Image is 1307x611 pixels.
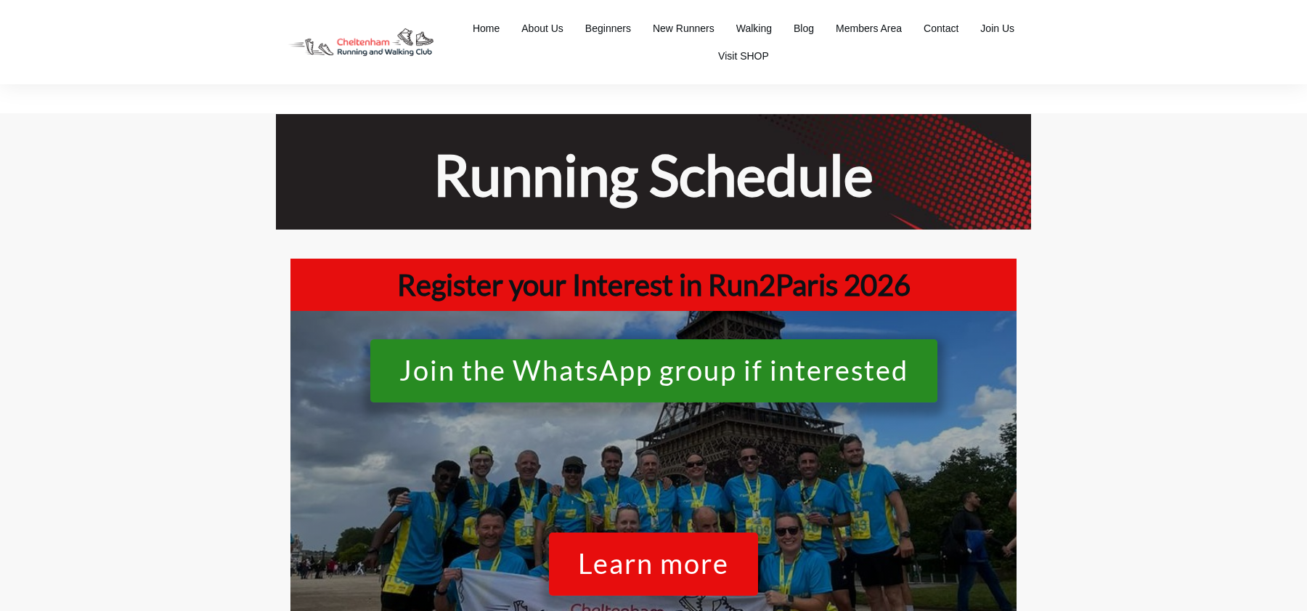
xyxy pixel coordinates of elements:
[653,18,714,39] a: New Runners
[836,18,902,39] a: Members Area
[980,18,1014,39] a: Join Us
[298,266,1009,304] h1: Register your Interest in Run2Paris 2026
[794,18,814,39] a: Blog
[578,549,729,587] span: Learn more
[291,138,1016,211] h1: Running Schedule
[370,339,937,402] a: Join the WhatsApp group if interested
[521,18,563,39] a: About Us
[736,18,772,39] a: Walking
[549,533,758,596] a: Learn more
[473,18,500,39] a: Home
[276,18,445,67] img: Decathlon
[399,355,908,394] span: Join the WhatsApp group if interested
[718,46,769,66] a: Visit SHOP
[585,18,631,39] a: Beginners
[924,18,958,39] a: Contact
